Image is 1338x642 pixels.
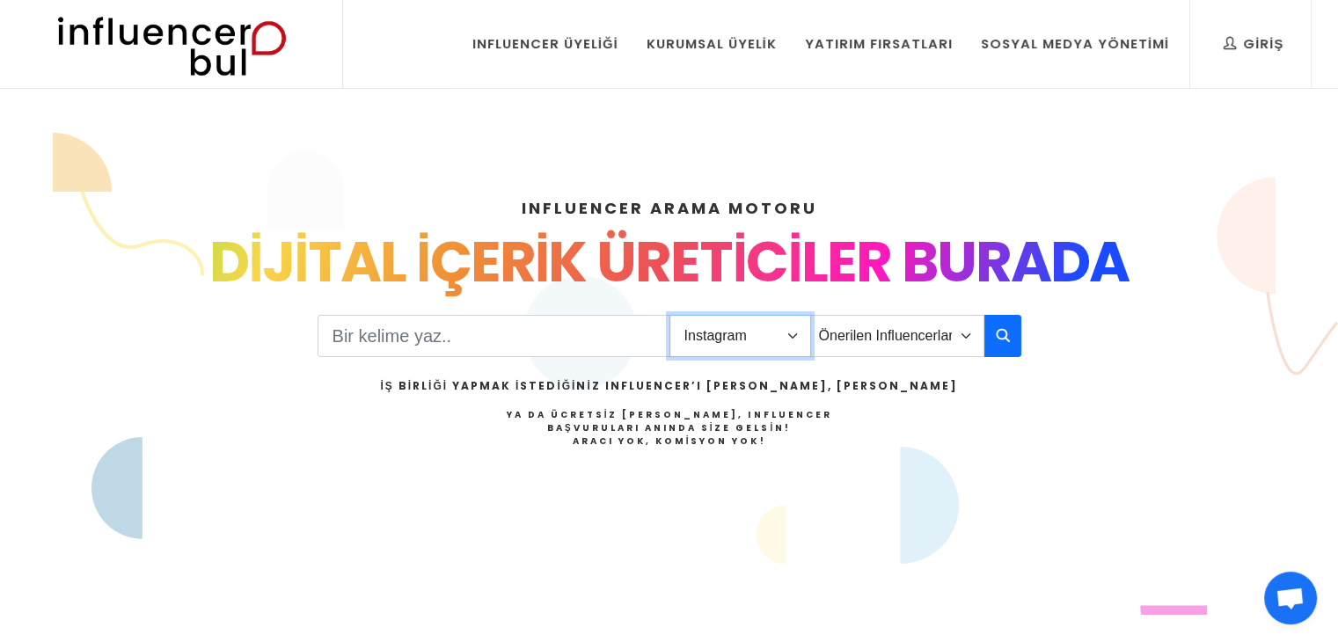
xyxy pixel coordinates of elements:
h4: INFLUENCER ARAMA MOTORU [99,196,1239,220]
div: Yatırım Fırsatları [805,34,953,54]
div: Influencer Üyeliği [472,34,618,54]
input: Search [318,315,670,357]
div: Açık sohbet [1264,572,1317,624]
div: Kurumsal Üyelik [647,34,777,54]
div: Sosyal Medya Yönetimi [981,34,1169,54]
h2: İş Birliği Yapmak İstediğiniz Influencer’ı [PERSON_NAME], [PERSON_NAME] [380,378,957,394]
div: Giriş [1224,34,1283,54]
strong: Aracı Yok, Komisyon Yok! [573,434,766,448]
h4: Ya da Ücretsiz [PERSON_NAME], Influencer Başvuruları Anında Size Gelsin! [380,408,957,448]
div: DİJİTAL İÇERİK ÜRETİCİLER BURADA [99,220,1239,304]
